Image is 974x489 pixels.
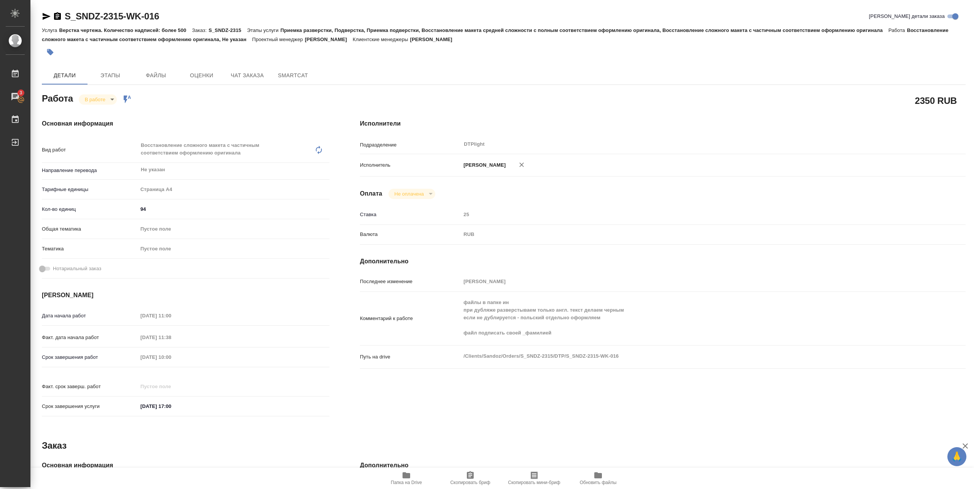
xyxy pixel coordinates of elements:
p: Валюта [360,231,461,238]
p: Ставка [360,211,461,218]
p: Кол-во единиц [42,205,138,213]
button: Скопировать ссылку [53,12,62,21]
button: Скопировать ссылку для ЯМессенджера [42,12,51,21]
p: Заказ: [192,27,208,33]
div: RUB [461,228,915,241]
span: SmartCat [275,71,311,80]
button: Папка на Drive [374,468,438,489]
p: Работа [888,27,907,33]
div: Страница А4 [138,183,329,196]
span: 3 [15,89,27,97]
input: Пустое поле [461,209,915,220]
p: [PERSON_NAME] [305,37,353,42]
button: Скопировать мини-бриф [502,468,566,489]
p: Общая тематика [42,225,138,233]
span: 🙏 [950,449,963,465]
input: ✎ Введи что-нибудь [138,401,204,412]
p: Услуга [42,27,59,33]
button: Не оплачена [392,191,426,197]
p: Последнее изменение [360,278,461,285]
h4: Дополнительно [360,461,966,470]
p: S_SNDZ-2315 [208,27,247,33]
p: Этапы услуги [247,27,280,33]
span: Оценки [183,71,220,80]
p: Подразделение [360,141,461,149]
span: Чат заказа [229,71,266,80]
p: Срок завершения работ [42,354,138,361]
div: Пустое поле [140,225,320,233]
input: Пустое поле [138,310,204,321]
a: S_SNDZ-2315-WK-016 [65,11,159,21]
span: Файлы [138,71,174,80]
button: Скопировать бриф [438,468,502,489]
h4: Основная информация [42,119,329,128]
input: ✎ Введи что-нибудь [138,204,329,215]
span: Скопировать мини-бриф [508,480,560,485]
h4: Оплата [360,189,382,198]
div: Пустое поле [140,245,320,253]
p: Срок завершения услуги [42,403,138,410]
div: В работе [79,94,117,105]
p: Исполнитель [360,161,461,169]
input: Пустое поле [138,332,204,343]
p: [PERSON_NAME] [410,37,458,42]
button: Удалить исполнителя [513,156,530,173]
div: В работе [388,189,435,199]
p: Клиентские менеджеры [353,37,410,42]
span: Нотариальный заказ [53,265,101,272]
span: Детали [46,71,83,80]
p: Комментарий к работе [360,315,461,322]
p: Дата начала работ [42,312,138,320]
button: Обновить файлы [566,468,630,489]
p: Проектный менеджер [252,37,305,42]
span: [PERSON_NAME] детали заказа [869,13,945,20]
p: [PERSON_NAME] [461,161,506,169]
span: Этапы [92,71,129,80]
input: Пустое поле [138,381,204,392]
h2: Работа [42,91,73,105]
span: Скопировать бриф [450,480,490,485]
div: Пустое поле [138,223,329,236]
p: Вид работ [42,146,138,154]
a: 3 [2,87,29,106]
button: 🙏 [947,447,966,466]
h4: Исполнители [360,119,966,128]
button: Добавить тэг [42,44,59,61]
p: Факт. дата начала работ [42,334,138,341]
span: Обновить файлы [580,480,617,485]
textarea: /Clients/Sandoz/Orders/S_SNDZ-2315/DTP/S_SNDZ-2315-WK-016 [461,350,915,363]
h2: Заказ [42,440,67,452]
button: В работе [83,96,108,103]
p: Тарифные единицы [42,186,138,193]
textarea: файлы в папке ин при дубляже разверстываем только англ. текст делаем черным если не дублируется -... [461,296,915,339]
h4: Дополнительно [360,257,966,266]
p: Факт. срок заверш. работ [42,383,138,390]
p: Тематика [42,245,138,253]
p: Верстка чертежа. Количество надписей: более 500 [59,27,192,33]
h4: Основная информация [42,461,329,470]
p: Направление перевода [42,167,138,174]
p: Путь на drive [360,353,461,361]
h4: [PERSON_NAME] [42,291,329,300]
div: Пустое поле [138,242,329,255]
input: Пустое поле [138,352,204,363]
input: Пустое поле [461,276,915,287]
span: Папка на Drive [391,480,422,485]
h2: 2350 RUB [915,94,957,107]
p: Приемка разверстки, Подверстка, Приемка подверстки, Восстановление макета средней сложности с пол... [280,27,888,33]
